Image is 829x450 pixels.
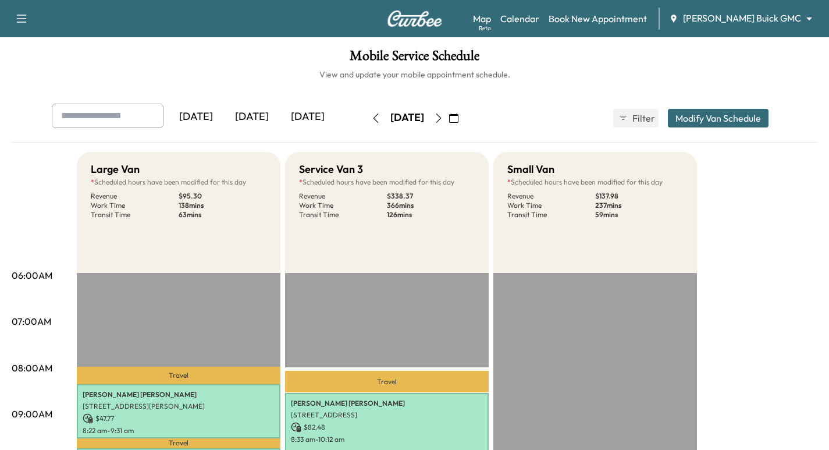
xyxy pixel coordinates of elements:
p: [STREET_ADDRESS] [291,410,483,420]
p: Transit Time [299,210,387,219]
p: 237 mins [595,201,683,210]
img: Curbee Logo [387,10,443,27]
div: Beta [479,24,491,33]
h5: Small Van [507,161,554,178]
h5: Service Van 3 [299,161,363,178]
p: 06:00AM [12,268,52,282]
p: 366 mins [387,201,475,210]
p: 8:33 am - 10:12 am [291,435,483,444]
p: Scheduled hours have been modified for this day [299,178,475,187]
p: Scheduled hours have been modified for this day [507,178,683,187]
p: Scheduled hours have been modified for this day [91,178,266,187]
a: Calendar [500,12,539,26]
p: 8:22 am - 9:31 am [83,426,275,435]
p: $ 47.77 [83,413,275,424]
a: MapBeta [473,12,491,26]
h1: Mobile Service Schedule [12,49,817,69]
div: [DATE] [390,111,424,125]
p: Revenue [507,192,595,201]
p: Transit Time [507,210,595,219]
p: Travel [77,438,280,448]
p: Work Time [299,201,387,210]
p: 59 mins [595,210,683,219]
p: 08:00AM [12,361,52,375]
div: [DATE] [280,104,336,130]
p: 126 mins [387,210,475,219]
p: [PERSON_NAME] [PERSON_NAME] [83,390,275,399]
span: Filter [632,111,653,125]
p: Transit Time [91,210,179,219]
p: $ 95.30 [179,192,266,201]
p: 63 mins [179,210,266,219]
span: [PERSON_NAME] Buick GMC [683,12,801,25]
p: 09:00AM [12,407,52,421]
p: [STREET_ADDRESS][PERSON_NAME] [83,402,275,411]
p: $ 137.98 [595,192,683,201]
p: $ 82.48 [291,422,483,433]
a: Book New Appointment [549,12,647,26]
button: Filter [613,109,659,127]
div: [DATE] [168,104,224,130]
p: Work Time [507,201,595,210]
p: $ 338.37 [387,192,475,201]
p: Revenue [91,192,179,201]
h6: View and update your mobile appointment schedule. [12,69,817,80]
p: Revenue [299,192,387,201]
p: [PERSON_NAME] [PERSON_NAME] [291,399,483,408]
p: 07:00AM [12,314,51,328]
button: Modify Van Schedule [668,109,768,127]
p: Travel [77,367,280,384]
h5: Large Van [91,161,140,178]
p: Travel [285,371,489,393]
p: 138 mins [179,201,266,210]
p: Work Time [91,201,179,210]
div: [DATE] [224,104,280,130]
